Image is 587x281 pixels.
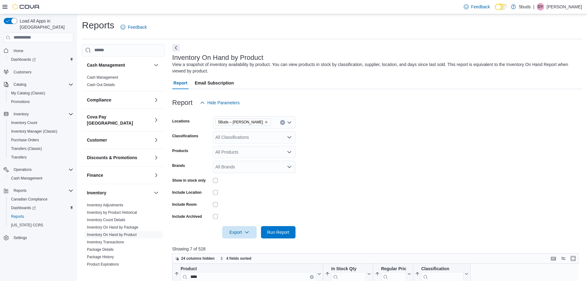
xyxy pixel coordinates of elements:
button: [US_STATE] CCRS [6,221,76,229]
button: Settings [1,233,76,242]
a: Dashboards [9,56,38,63]
span: Transfers [11,155,26,160]
span: Report [173,77,187,89]
a: Transfers (Classic) [9,145,44,152]
a: Home [11,47,26,55]
span: 5Buds – [PERSON_NAME] [218,119,263,125]
span: Purchase Orders [11,138,39,143]
span: Inventory Adjustments [87,203,123,208]
button: Enter fullscreen [569,255,577,262]
label: Include Archived [172,214,202,219]
button: Inventory [87,190,151,196]
span: Canadian Compliance [9,196,73,203]
a: Inventory Adjustments [87,203,123,207]
span: Load All Apps in [GEOGRAPHIC_DATA] [17,18,73,30]
span: Inventory [11,110,73,118]
label: Locations [172,119,190,124]
input: Dark Mode [495,4,508,10]
button: Inventory Count [6,118,76,127]
button: Customer [153,136,160,144]
h3: Discounts & Promotions [87,155,137,161]
label: Show in stock only [172,178,206,183]
a: Inventory Transactions [87,240,124,244]
a: Purchase Orders [9,136,42,144]
h1: Reports [82,19,114,31]
a: Dashboards [6,204,76,212]
label: Classifications [172,134,198,138]
button: Compliance [87,97,151,103]
label: Include Room [172,202,197,207]
span: 24 columns hidden [181,256,215,261]
div: Product [181,266,316,272]
button: Transfers (Classic) [6,144,76,153]
span: Customers [14,70,31,75]
button: Customer [87,137,151,143]
span: My Catalog (Classic) [11,91,45,96]
span: Dashboards [11,57,36,62]
label: Brands [172,163,185,168]
button: Compliance [153,96,160,104]
button: Cova Pay [GEOGRAPHIC_DATA] [87,114,151,126]
img: Cova [12,4,40,10]
button: Hide Parameters [198,97,242,109]
a: Inventory Count Details [87,218,125,222]
a: Inventory On Hand by Package [87,225,138,229]
span: Run Report [267,229,289,235]
a: Package Details [87,247,114,252]
span: Package History [87,254,114,259]
span: Feedback [471,4,490,10]
button: Inventory Manager (Classic) [6,127,76,136]
button: Purchase Orders [6,136,76,144]
button: Export [222,226,257,238]
div: In Stock Qty [331,266,366,272]
button: Discounts & Promotions [153,154,160,161]
a: Cash Management [87,75,118,80]
span: Transfers [9,154,73,161]
span: Canadian Compliance [11,197,47,202]
span: Product Expirations [87,262,119,267]
a: Reports [9,213,26,220]
button: My Catalog (Classic) [6,89,76,97]
span: Email Subscription [195,77,234,89]
button: Finance [87,172,151,178]
a: Dashboards [9,204,38,212]
button: Reports [6,212,76,221]
label: Include Location [172,190,202,195]
span: Transfers (Classic) [11,146,42,151]
span: Export [226,226,253,238]
button: Operations [11,166,34,173]
button: Open list of options [287,120,292,125]
button: Reports [11,187,29,194]
span: Promotions [11,99,30,104]
span: Settings [11,234,73,242]
span: Inventory [14,112,29,117]
p: [PERSON_NAME] [547,3,582,10]
span: Settings [14,235,27,240]
span: Reports [14,188,26,193]
button: Next [172,44,180,52]
span: Catalog [14,82,26,87]
a: Cash Out Details [87,83,115,87]
button: Keyboard shortcuts [550,255,557,262]
span: Home [14,48,23,53]
a: Feedback [118,21,149,33]
a: Transfers [9,154,29,161]
span: Washington CCRS [9,221,73,229]
span: Cash Management [9,175,73,182]
span: Catalog [11,81,73,88]
button: Catalog [1,80,76,89]
span: Purchase Orders [9,136,73,144]
a: Customers [11,68,34,76]
button: Open list of options [287,164,292,169]
p: 5buds [519,3,531,10]
span: Inventory Manager (Classic) [11,129,57,134]
a: Inventory Count [9,119,40,126]
a: Cash Management [9,175,45,182]
a: Promotions [9,98,32,105]
button: Transfers [6,153,76,162]
a: Inventory by Product Historical [87,210,137,215]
